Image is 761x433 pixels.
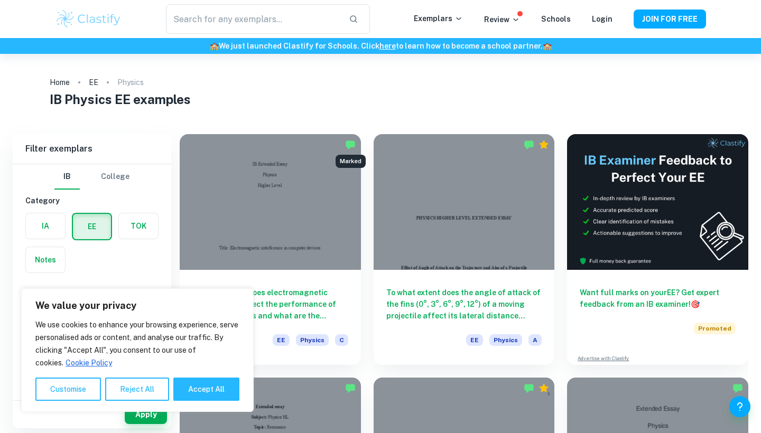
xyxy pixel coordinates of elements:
div: Premium [539,383,549,393]
button: Customise [35,378,101,401]
p: Review [484,14,520,25]
span: C [335,334,348,346]
h6: Subject [25,286,159,297]
button: IA [26,213,65,239]
a: Cookie Policy [65,358,113,368]
img: Marked [345,383,356,393]
img: Thumbnail [567,134,748,270]
button: Apply [125,405,167,424]
div: Premium [539,139,549,150]
h6: We just launched Clastify for Schools. Click to learn how to become a school partner. [2,40,759,52]
button: Accept All [173,378,239,401]
a: Schools [541,15,571,23]
a: EE [89,75,98,90]
h6: To what extent does electromagnetic interference affect the performance of computer devices and w... [192,287,348,322]
button: EE [73,214,111,239]
p: We value your privacy [35,299,239,312]
a: Login [592,15,612,23]
h6: Want full marks on your EE ? Get expert feedback from an IB examiner! [580,287,736,310]
div: Filter type choice [54,164,129,190]
span: Promoted [694,323,736,334]
button: TOK [119,213,158,239]
div: We value your privacy [21,288,254,412]
span: EE [466,334,483,346]
button: College [101,164,129,190]
div: Marked [336,155,366,168]
p: Exemplars [414,13,463,24]
h6: Category [25,195,159,206]
p: Physics [117,77,144,88]
span: Physics [296,334,329,346]
h6: To what extent does the angle of attack of the fins (0°, 3°, 6°, 9°, 12°) of a moving projectile ... [386,287,542,322]
button: IB [54,164,80,190]
span: EE [273,334,290,346]
img: Marked [345,139,356,150]
span: 🏫 [543,42,552,50]
button: Reject All [105,378,169,401]
img: Marked [524,383,534,393]
a: To what extent does electromagnetic interference affect the performance of computer devices and w... [180,134,361,365]
a: Advertise with Clastify [578,355,629,362]
button: Notes [26,247,65,272]
button: Help and Feedback [729,396,750,417]
a: here [379,42,396,50]
span: A [528,334,542,346]
p: We use cookies to enhance your browsing experience, serve personalised ads or content, and analys... [35,318,239,369]
span: 🎯 [691,300,700,308]
a: Want full marks on yourEE? Get expert feedback from an IB examiner!PromotedAdvertise with Clastify [567,134,748,365]
img: Clastify logo [55,8,122,30]
span: Physics [489,334,522,346]
span: 🏫 [210,42,219,50]
a: To what extent does the angle of attack of the fins (0°, 3°, 6°, 9°, 12°) of a moving projectile ... [374,134,555,365]
button: JOIN FOR FREE [634,10,706,29]
h6: Filter exemplars [13,134,171,164]
img: Marked [732,383,743,393]
h1: IB Physics EE examples [50,90,712,109]
img: Marked [524,139,534,150]
a: Home [50,75,70,90]
input: Search for any exemplars... [166,4,340,34]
